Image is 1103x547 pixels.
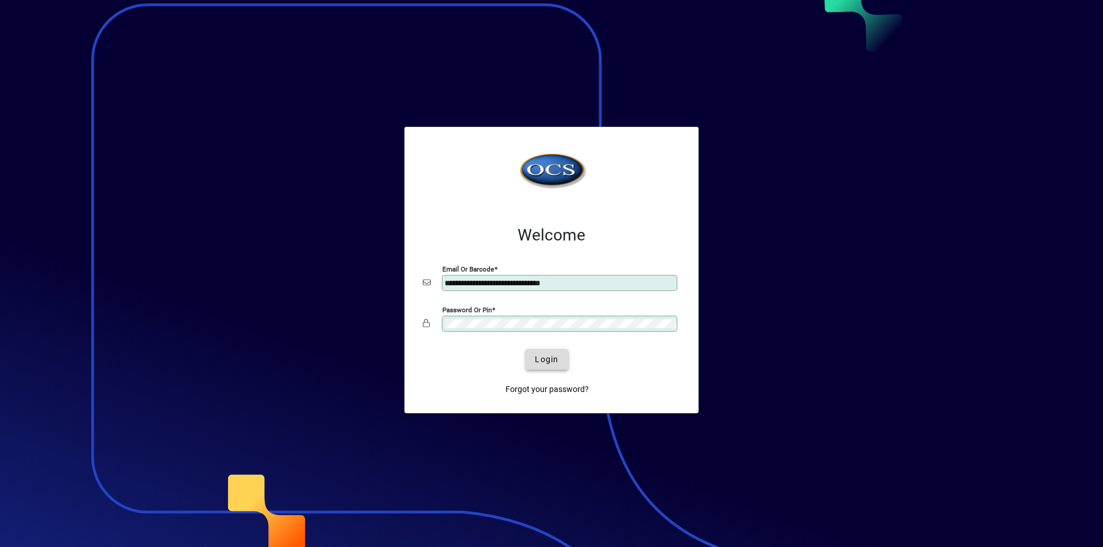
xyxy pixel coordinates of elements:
span: Login [535,354,558,366]
button: Login [526,349,568,370]
mat-label: Password or Pin [442,306,492,314]
a: Forgot your password? [501,379,593,399]
h2: Welcome [423,226,680,245]
mat-label: Email or Barcode [442,265,494,273]
span: Forgot your password? [506,383,589,395]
